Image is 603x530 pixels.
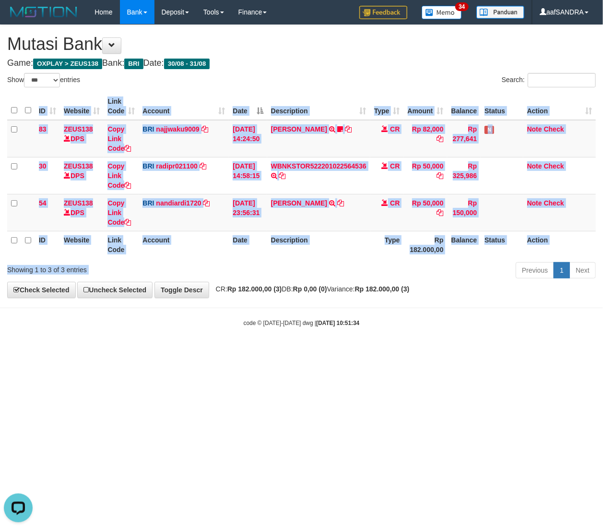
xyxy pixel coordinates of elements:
td: Rp 82,000 [404,120,448,157]
td: DPS [60,157,104,194]
a: Copy radipr021100 to clipboard [200,162,206,170]
a: Next [569,262,596,278]
img: Button%20Memo.svg [422,6,462,19]
th: Type [370,231,404,258]
span: 34 [455,2,468,11]
a: Check Selected [7,282,76,298]
th: Date [229,231,267,258]
a: najjwaku9009 [156,125,199,133]
a: ZEUS138 [64,125,93,133]
a: Copy Rp 82,000 to clipboard [437,135,443,143]
span: CR: DB: Variance: [211,285,410,293]
a: ZEUS138 [64,199,93,207]
label: Show entries [7,73,80,87]
td: Rp 50,000 [404,157,448,194]
a: 1 [554,262,570,278]
a: [PERSON_NAME] [271,199,327,207]
label: Search: [502,73,596,87]
h1: Mutasi Bank [7,35,596,54]
span: BRI [142,125,154,133]
span: BRI [142,199,154,207]
span: 30/08 - 31/08 [164,59,210,69]
a: Uncheck Selected [77,282,153,298]
a: Check [544,125,564,133]
th: Description: activate to sort column ascending [267,93,370,120]
a: Toggle Descr [154,282,209,298]
span: 83 [39,125,47,133]
img: panduan.png [476,6,524,19]
th: Balance [447,231,481,258]
a: ZEUS138 [64,162,93,170]
strong: Rp 182.000,00 (3) [227,285,282,293]
img: Feedback.jpg [359,6,407,19]
a: Copy nandiardi1720 to clipboard [203,199,210,207]
th: ID: activate to sort column ascending [35,93,60,120]
td: Rp 150,000 [447,194,481,231]
a: Copy WBNKSTOR522201022564536 to clipboard [279,172,286,180]
a: Copy Rp 50,000 to clipboard [437,209,443,217]
td: Rp 277,641 [447,120,481,157]
th: Date: activate to sort column descending [229,93,267,120]
span: CR [390,162,400,170]
button: Open LiveChat chat widget [4,4,33,33]
th: Link Code [104,231,139,258]
td: [DATE] 14:58:15 [229,157,267,194]
div: Showing 1 to 3 of 3 entries [7,261,244,275]
input: Search: [528,73,596,87]
span: 54 [39,199,47,207]
td: Rp 325,986 [447,157,481,194]
strong: [DATE] 10:51:34 [316,320,359,326]
a: Copy VALENTINO LAHU to clipboard [337,199,344,207]
th: Link Code: activate to sort column ascending [104,93,139,120]
strong: Rp 0,00 (0) [293,285,327,293]
th: Amount: activate to sort column ascending [404,93,448,120]
a: Note [527,162,542,170]
img: MOTION_logo.png [7,5,80,19]
span: CR [390,199,400,207]
td: Rp 50,000 [404,194,448,231]
a: Check [544,162,564,170]
th: Website [60,231,104,258]
span: OXPLAY > ZEUS138 [33,59,102,69]
a: Copy Link Code [107,199,131,226]
a: [PERSON_NAME] [271,125,327,133]
th: Website: activate to sort column ascending [60,93,104,120]
th: Type: activate to sort column ascending [370,93,404,120]
td: DPS [60,194,104,231]
a: Note [527,125,542,133]
a: Copy TARI PRATIWI to clipboard [345,125,352,133]
td: [DATE] 14:24:50 [229,120,267,157]
th: Account: activate to sort column ascending [139,93,229,120]
a: Copy Link Code [107,162,131,189]
th: Description [267,231,370,258]
th: Action [523,231,596,258]
strong: Rp 182.000,00 (3) [355,285,410,293]
th: Status [481,231,523,258]
a: Copy najjwaku9009 to clipboard [201,125,208,133]
a: radipr021100 [156,162,197,170]
a: Check [544,199,564,207]
a: Previous [516,262,554,278]
span: CR [390,125,400,133]
th: Rp 182.000,00 [404,231,448,258]
span: BRI [142,162,154,170]
a: Note [527,199,542,207]
a: WBNKSTOR522201022564536 [271,162,367,170]
span: BRI [124,59,143,69]
td: [DATE] 23:56:31 [229,194,267,231]
th: ID [35,231,60,258]
th: Action: activate to sort column ascending [523,93,596,120]
th: Account [139,231,229,258]
span: 30 [39,162,47,170]
th: Status [481,93,523,120]
h4: Game: Bank: Date: [7,59,596,68]
small: code © [DATE]-[DATE] dwg | [244,320,360,326]
span: Has Note [485,126,494,134]
a: Copy Rp 50,000 to clipboard [437,172,443,180]
a: Copy Link Code [107,125,131,152]
select: Showentries [24,73,60,87]
td: DPS [60,120,104,157]
a: nandiardi1720 [156,199,201,207]
th: Balance [447,93,481,120]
